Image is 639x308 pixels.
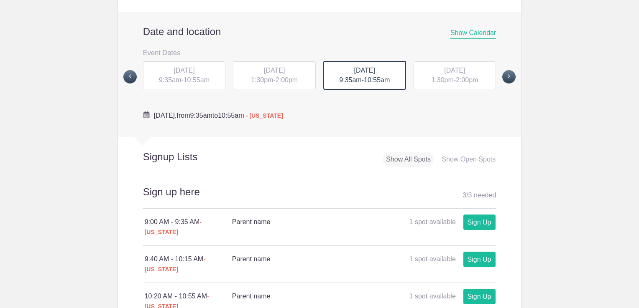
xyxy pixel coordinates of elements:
[463,215,496,230] a: Sign Up
[232,254,363,264] h4: Parent name
[233,61,316,90] div: -
[218,112,244,119] span: 10:55am
[190,112,212,119] span: 9:35am
[145,254,232,274] div: 9:40 AM - 10:15 AM
[143,185,496,209] h2: Sign up here
[145,219,202,235] span: - [US_STATE]
[145,256,205,273] span: - [US_STATE]
[414,61,496,90] div: -
[143,46,496,59] h3: Event Dates
[143,25,496,38] h2: Date and location
[456,76,478,83] span: 2:00pm
[409,293,456,300] span: 1 spot available
[354,67,375,74] span: [DATE]
[145,217,232,237] div: 9:00 AM - 9:35 AM
[409,218,456,225] span: 1 spot available
[143,61,226,90] div: -
[174,67,194,74] span: [DATE]
[339,76,361,83] span: 9:35am
[233,61,316,90] button: [DATE] 1:30pm-2:00pm
[438,152,499,167] div: Show Open Spots
[184,76,210,83] span: 10:55am
[323,61,406,90] div: -
[463,252,496,267] a: Sign Up
[232,217,363,227] h4: Parent name
[383,152,434,167] div: Show All Spots
[264,67,285,74] span: [DATE]
[444,67,465,74] span: [DATE]
[118,151,253,163] h2: Signup Lists
[143,61,226,90] button: [DATE] 9:35am-10:55am
[463,289,496,304] a: Sign Up
[143,111,150,118] img: Cal purple
[364,76,390,83] span: 10:55am
[159,76,181,83] span: 9:35am
[246,112,283,119] span: - [US_STATE]
[154,112,283,119] span: from to
[463,189,496,202] div: 3 3 needed
[323,61,406,91] button: [DATE] 9:35am-10:55am
[232,291,363,301] h4: Parent name
[466,192,468,199] span: /
[154,112,177,119] span: [DATE],
[450,29,496,39] span: Show Calendar
[409,255,456,263] span: 1 spot available
[413,61,497,90] button: [DATE] 1:30pm-2:00pm
[276,76,298,83] span: 2:00pm
[251,76,273,83] span: 1:30pm
[431,76,453,83] span: 1:30pm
